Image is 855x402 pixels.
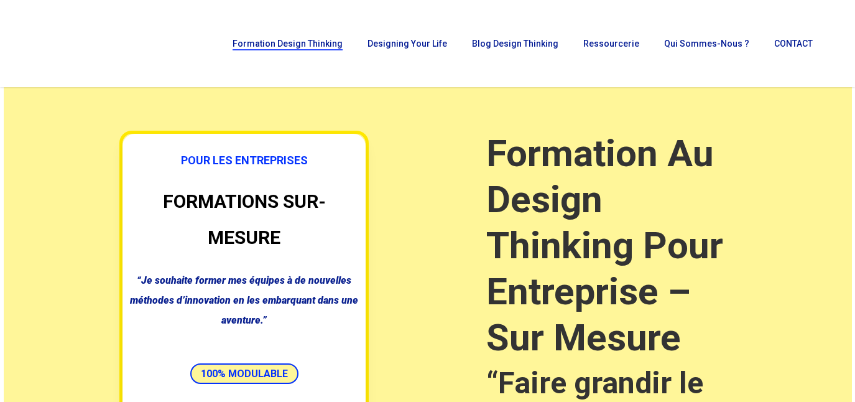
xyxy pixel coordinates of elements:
a: Designing Your Life [361,39,453,48]
span: Qui sommes-nous ? [664,39,749,49]
span: Formation Design Thinking [233,39,343,49]
img: French Future Academy [17,19,149,68]
h1: Formation au Design Thinking pour entreprise – Sur mesure [486,131,736,361]
a: Qui sommes-nous ? [658,39,756,48]
span: 100% MODULABLE [190,363,298,384]
span: Blog Design Thinking [472,39,558,49]
span: Designing Your Life [367,39,447,49]
a: CONTACT [768,39,819,48]
span: POUR LES ENTREPRISES [181,154,308,167]
span: FORMATIONS SUR-MESURE [163,190,326,248]
a: Formation Design Thinking [226,39,349,48]
a: Blog Design Thinking [466,39,565,48]
a: Ressourcerie [577,39,645,48]
span: “Je souhaite former mes équipes à de nouvelles méthodes d’innovation en les embarquant dans une a... [130,274,358,326]
span: CONTACT [774,39,813,49]
span: Ressourcerie [583,39,639,49]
